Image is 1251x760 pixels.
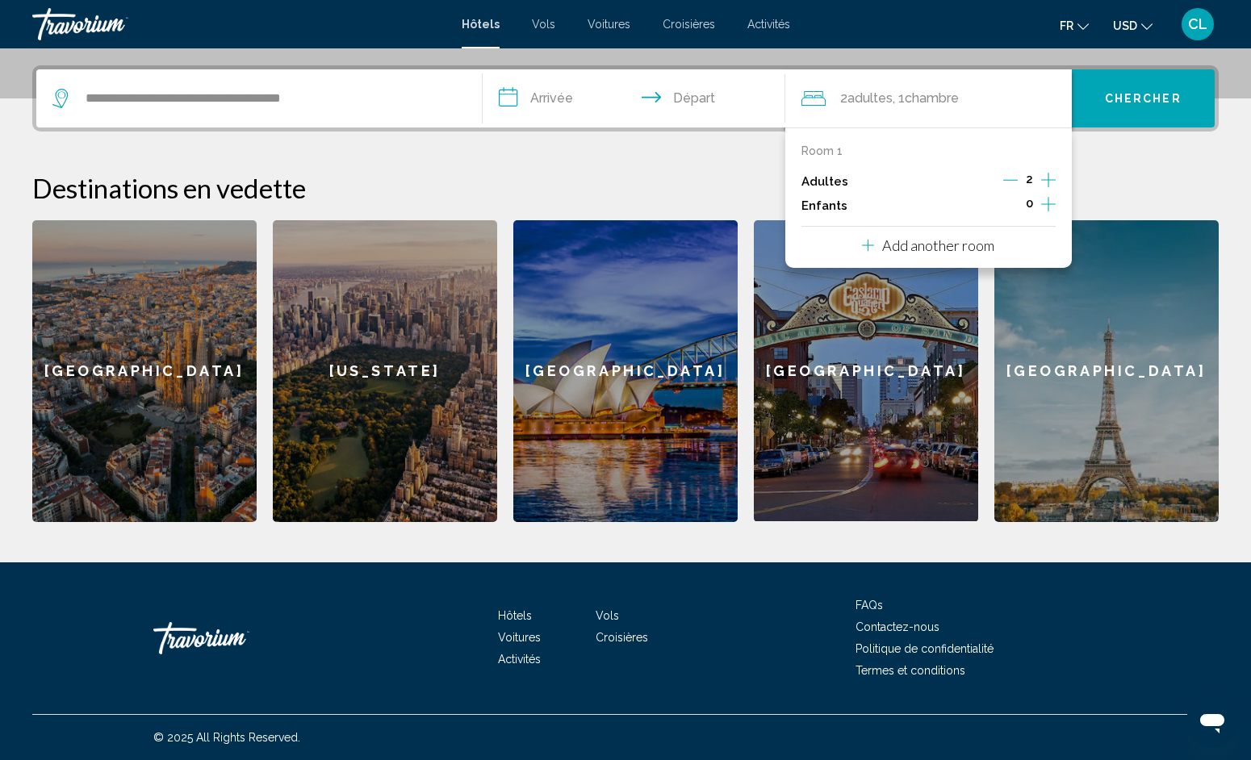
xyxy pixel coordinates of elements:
button: Decrement children [1003,196,1018,215]
div: Search widget [36,69,1215,127]
a: Croisières [596,631,648,644]
span: Adultes [847,90,893,106]
button: Travelers: 2 adults, 0 children [785,69,1072,127]
button: Decrement adults [1003,172,1018,191]
span: 2 [1026,173,1033,186]
p: Adultes [801,175,848,189]
a: FAQs [856,599,883,612]
span: fr [1060,19,1073,32]
a: Termes et conditions [856,664,965,677]
a: [GEOGRAPHIC_DATA] [754,220,978,522]
button: Add another room [862,227,994,260]
p: Add another room [882,236,994,254]
button: Check in and out dates [483,69,785,127]
a: Croisières [663,18,715,31]
a: [US_STATE] [273,220,497,522]
a: Politique de confidentialité [856,642,994,655]
a: Vols [532,18,555,31]
a: Travorium [32,8,446,40]
a: [GEOGRAPHIC_DATA] [513,220,738,522]
span: USD [1113,19,1137,32]
button: Increment children [1041,194,1056,218]
button: Change language [1060,14,1089,37]
a: Vols [596,609,619,622]
a: [GEOGRAPHIC_DATA] [32,220,257,522]
button: User Menu [1177,7,1219,41]
a: Hôtels [462,18,500,31]
p: Room 1 [801,144,843,157]
span: 2 [840,87,893,110]
span: , 1 [893,87,959,110]
button: Increment adults [1041,169,1056,194]
a: Activités [498,653,541,666]
a: [GEOGRAPHIC_DATA] [994,220,1219,522]
a: Travorium [153,614,315,662]
a: Voitures [498,631,541,644]
h2: Destinations en vedette [32,172,1219,204]
span: 0 [1026,197,1033,210]
button: Chercher [1072,69,1215,127]
a: Activités [747,18,790,31]
p: Enfants [801,199,847,213]
span: © 2025 All Rights Reserved. [153,731,300,744]
a: Voitures [588,18,630,31]
a: Contactez-nous [856,620,939,633]
span: Chercher [1105,93,1182,106]
span: Chambre [905,90,959,106]
button: Change currency [1113,14,1153,37]
span: CL [1188,16,1207,32]
div: [GEOGRAPHIC_DATA] [754,220,978,521]
a: Hôtels [498,609,532,622]
iframe: Bouton de lancement de la fenêtre de messagerie [1186,695,1238,747]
